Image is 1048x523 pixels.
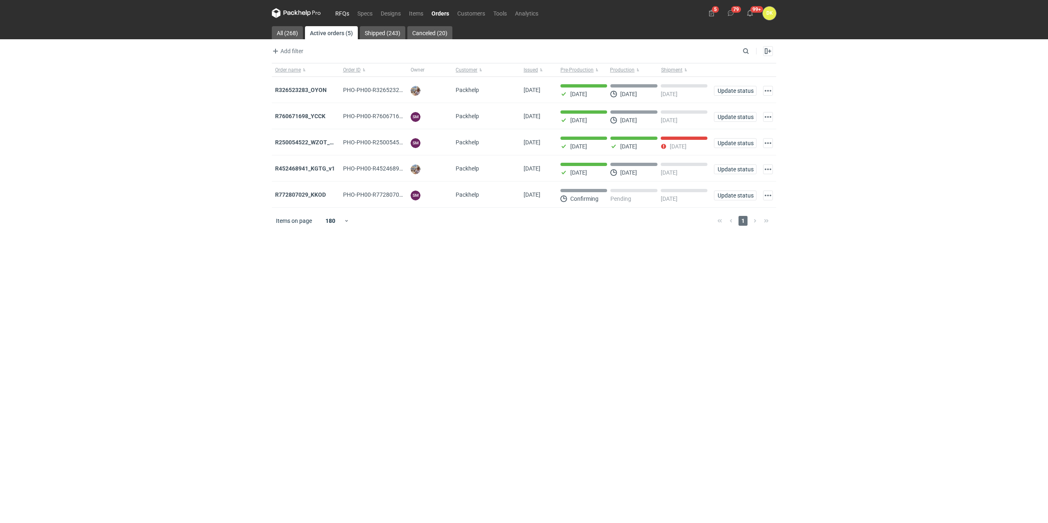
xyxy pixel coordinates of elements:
div: Dominika Kaczyńska [763,7,776,20]
a: R326523283_OYON [275,87,327,93]
a: Shipped (243) [360,26,405,39]
span: Order ID [343,67,361,73]
button: Add filter [270,46,304,56]
span: Update status [718,166,753,172]
figcaption: SM [411,112,420,122]
span: 05/09/2025 [524,113,540,119]
button: Production [608,63,660,76]
p: [DATE] [661,169,678,176]
span: Production [610,67,635,73]
a: Canceled (20) [407,26,452,39]
p: Confirming [570,195,599,202]
a: R760671698_YCCK [275,113,325,119]
span: Shipment [661,67,682,73]
button: 99+ [743,7,757,20]
button: Order name [272,63,340,76]
p: [DATE] [570,91,587,97]
span: PHO-PH00-R760671698_YCCK [343,113,422,119]
span: Packhelp [456,191,479,198]
button: Actions [763,86,773,96]
a: Customers [453,8,489,18]
span: Update status [718,114,753,120]
a: R250054522_WZOT_SLIO_OVWG_YVQE_V1 [275,139,388,146]
p: [DATE] [620,143,637,150]
img: Michał Palasek [411,86,420,96]
span: Packhelp [456,87,479,93]
a: R772807029_KKOD [275,191,326,198]
button: Actions [763,112,773,122]
svg: Packhelp Pro [272,8,321,18]
button: Issued [520,63,557,76]
a: Items [405,8,427,18]
a: Active orders (5) [305,26,358,39]
span: 1 [739,216,748,226]
button: Customer [452,63,520,76]
p: [DATE] [661,195,678,202]
span: 05/09/2025 [524,87,540,93]
span: PHO-PH00-R452468941_KGTG_V1 [343,165,433,172]
span: Packhelp [456,139,479,146]
button: Update status [714,86,757,96]
a: Specs [353,8,377,18]
p: [DATE] [620,91,637,97]
button: 5 [705,7,718,20]
span: Items on page [276,217,312,225]
button: Actions [763,138,773,148]
span: 27/05/2024 [524,191,540,198]
p: Pending [610,195,631,202]
p: [DATE] [570,143,587,150]
button: Pre-Production [557,63,608,76]
span: Packhelp [456,113,479,119]
a: Designs [377,8,405,18]
p: [DATE] [661,91,678,97]
button: Update status [714,164,757,174]
span: Update status [718,88,753,94]
a: All (268) [272,26,303,39]
p: [DATE] [570,169,587,176]
input: Search [741,46,767,56]
span: Pre-Production [560,67,594,73]
span: Add filter [271,46,303,56]
button: Update status [714,191,757,200]
p: [DATE] [620,117,637,123]
figcaption: SM [411,191,420,200]
a: Analytics [511,8,542,18]
span: Issued [524,67,538,73]
a: Orders [427,8,453,18]
p: [DATE] [570,117,587,123]
a: RFQs [331,8,353,18]
span: PHO-PH00-R772807029_KKOD [343,191,423,198]
img: Michał Palasek [411,164,420,174]
span: Update status [718,140,753,146]
span: Order name [275,67,301,73]
p: [DATE] [661,117,678,123]
button: Update status [714,112,757,122]
p: [DATE] [620,169,637,176]
span: 19/08/2025 [524,165,540,172]
button: Update status [714,138,757,148]
button: Actions [763,191,773,200]
button: DK [763,7,776,20]
a: Tools [489,8,511,18]
span: Update status [718,193,753,198]
span: Customer [456,67,477,73]
span: Packhelp [456,165,479,172]
button: 79 [724,7,737,20]
button: Order ID [340,63,408,76]
span: 01/09/2025 [524,139,540,146]
figcaption: SM [411,138,420,148]
span: PHO-PH00-R250054522_WZOT_SLIO_OVWG_YVQE_V1 [343,139,484,146]
button: Shipment [660,63,711,76]
span: Owner [411,67,425,73]
a: R452468941_KGTG_v1 [275,165,335,172]
button: Actions [763,164,773,174]
span: PHO-PH00-R326523283_OYON [343,87,424,93]
div: 180 [317,215,344,227]
p: [DATE] [670,143,687,150]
